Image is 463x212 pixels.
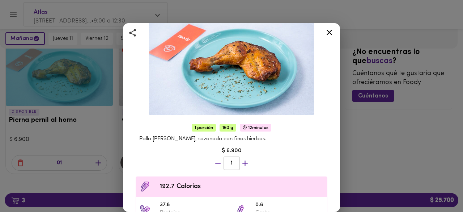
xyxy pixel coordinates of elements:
img: Pierna pernil al horno [149,5,314,116]
div: $ 6.900 [132,147,331,155]
span: 192.7 Calorías [160,182,323,192]
iframe: Messagebird Livechat Widget [421,170,456,205]
span: Pollo [PERSON_NAME], sazonado con finas hierbas. [139,136,266,142]
button: 1 [224,157,240,170]
img: Contenido calórico [140,181,150,192]
span: 0.6 [255,201,323,209]
span: 1 [228,160,235,167]
span: 12 minutos [240,124,271,132]
span: 160 g [220,124,236,132]
span: 37.8 [160,201,228,209]
span: 1 porción [192,124,216,132]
